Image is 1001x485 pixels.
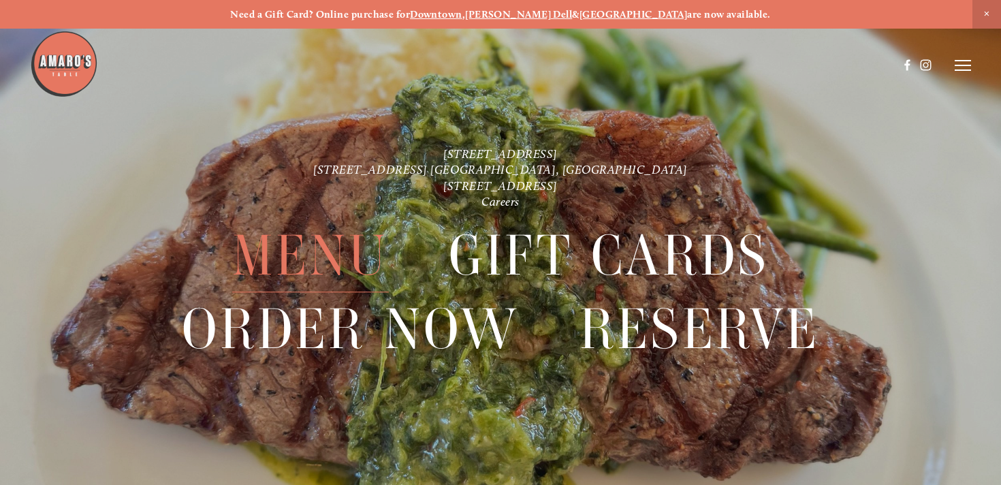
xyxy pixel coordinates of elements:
[443,178,558,193] a: [STREET_ADDRESS]
[232,220,389,293] span: Menu
[465,8,572,20] a: [PERSON_NAME] Dell
[462,8,465,20] strong: ,
[579,293,819,365] a: Reserve
[572,8,579,20] strong: &
[182,293,520,366] span: Order Now
[313,163,688,177] a: [STREET_ADDRESS] [GEOGRAPHIC_DATA], [GEOGRAPHIC_DATA]
[230,8,410,20] strong: Need a Gift Card? Online purchase for
[30,30,98,98] img: Amaro's Table
[687,8,770,20] strong: are now available.
[232,220,389,292] a: Menu
[410,8,462,20] a: Downtown
[449,220,769,293] span: Gift Cards
[443,146,558,161] a: [STREET_ADDRESS]
[579,8,688,20] a: [GEOGRAPHIC_DATA]
[481,195,520,209] a: Careers
[449,220,769,292] a: Gift Cards
[579,293,819,366] span: Reserve
[182,293,520,365] a: Order Now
